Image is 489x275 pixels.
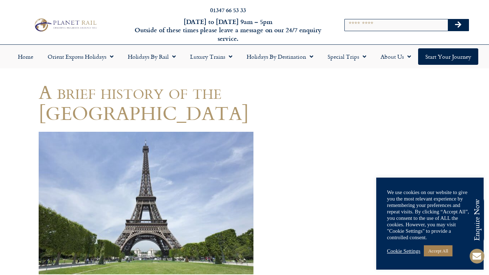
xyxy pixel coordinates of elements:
[418,48,478,65] a: Start your Journey
[32,17,99,33] img: Planet Rail Train Holidays Logo
[210,6,246,14] a: 01347 66 53 33
[387,248,420,254] a: Cookie Settings
[239,48,320,65] a: Holidays by Destination
[448,19,469,31] button: Search
[320,48,373,65] a: Special Trips
[424,245,452,256] a: Accept All
[4,48,485,65] nav: Menu
[121,48,183,65] a: Holidays by Rail
[40,48,121,65] a: Orient Express Holidays
[11,48,40,65] a: Home
[373,48,418,65] a: About Us
[387,189,473,241] div: We use cookies on our website to give you the most relevant experience by remembering your prefer...
[183,48,239,65] a: Luxury Trains
[132,18,324,43] h6: [DATE] to [DATE] 9am – 5pm Outside of these times please leave a message on our 24/7 enquiry serv...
